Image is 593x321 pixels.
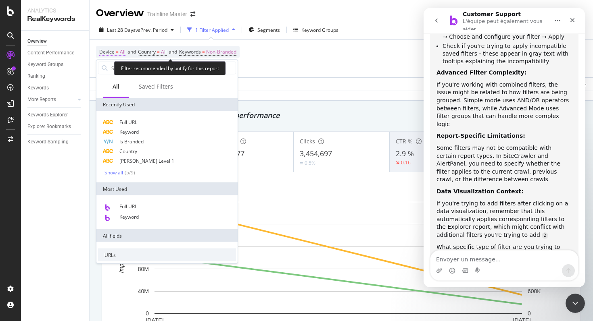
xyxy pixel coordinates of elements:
[27,60,63,69] div: Keyword Groups
[113,83,119,91] div: All
[136,27,167,33] span: vs Prev. Period
[119,157,174,164] span: [PERSON_NAME] Level 1
[51,259,58,266] button: Start recording
[13,259,19,266] button: Télécharger la pièce jointe
[138,266,149,272] text: 80M
[13,61,103,68] b: Advanced Filter Complexity:
[146,310,149,317] text: 0
[401,159,411,166] div: 0.16
[27,37,84,46] a: Overview
[27,49,84,57] a: Content Performance
[301,27,338,33] div: Keyword Groups
[27,60,84,69] a: Keyword Groups
[27,72,45,81] div: Ranking
[27,95,56,104] div: More Reports
[27,49,74,57] div: Content Performance
[300,137,315,145] span: Clicks
[179,48,201,55] span: Keywords
[118,224,125,231] a: Source reference 9276239:
[528,310,531,317] text: 0
[119,148,137,155] span: Country
[123,169,135,176] div: ( 5 / 9 )
[245,23,283,36] button: Segments
[161,46,167,58] span: All
[27,72,84,81] a: Ranking
[27,111,68,119] div: Keywords Explorer
[27,84,49,92] div: Keywords
[396,137,413,145] span: CTR %
[147,10,187,18] div: Trainline Master
[127,48,136,55] span: and
[528,288,541,294] text: 600K
[19,34,148,57] li: Check if you're trying to apply incompatible saved filters - these appear in gray text with toolt...
[118,242,125,273] text: Impressions
[13,136,148,176] div: Some filters may not be compatible with certain report types. In SiteCrawler and AlertPanel, you ...
[169,48,177,55] span: and
[27,122,84,131] a: Explorer Bookmarks
[424,8,585,287] iframe: Intercom live chat
[7,242,155,256] textarea: Envoyer un message...
[119,128,139,135] span: Keyword
[257,27,280,33] span: Segments
[98,249,236,261] div: URLs
[111,62,236,74] input: Search by field name
[157,48,160,55] span: =
[114,61,226,75] div: Filter recommended by botify for this report
[116,48,119,55] span: =
[396,149,414,158] span: 2.9 %
[300,162,303,164] img: Equal
[27,138,84,146] a: Keyword Sampling
[27,84,84,92] a: Keywords
[119,119,137,126] span: Full URL
[195,27,229,33] div: 1 Filter Applied
[184,23,238,36] button: 1 Filter Applied
[119,213,139,220] span: Keyword
[138,256,151,269] button: Envoyer un message…
[27,138,69,146] div: Keyword Sampling
[120,46,125,58] span: All
[566,294,585,313] iframe: Intercom live chat
[138,288,149,294] text: 40M
[27,122,71,131] div: Explorer Bookmarks
[104,170,123,175] div: Show all
[96,182,238,195] div: Most Used
[119,203,137,210] span: Full URL
[290,23,342,36] button: Keyword Groups
[190,11,195,17] div: arrow-right-arrow-left
[13,192,148,231] div: If you're trying to add filters after clicking on a data visualization, remember that this automa...
[96,23,177,36] button: Last 28 DaysvsPrev. Period
[305,159,315,166] div: 0.5%
[138,48,156,55] span: Country
[119,138,144,145] span: Is Branded
[99,48,115,55] span: Device
[13,73,148,120] div: If you're working with combined filters, the issue might be related to how filters are being grou...
[300,149,332,158] span: 3,454,697
[96,98,238,111] div: Recently Used
[107,27,136,33] span: Last 28 Days
[27,37,47,46] div: Overview
[38,259,45,266] button: Sélectionneur de fichier gif
[202,48,205,55] span: =
[96,6,144,20] div: Overview
[25,259,32,266] button: Sélectionneur d’emoji
[13,180,100,186] b: Data Visualization Context:
[27,111,84,119] a: Keywords Explorer
[206,46,236,58] span: Non-Branded
[13,124,102,131] b: Report-Specific Limitations:
[27,95,75,104] a: More Reports
[13,235,148,259] div: What specific type of filter are you trying to add, and does the error occur with all filter type...
[27,6,83,14] div: Analytics
[139,83,173,91] div: Saved Filters
[96,229,238,242] div: All fields
[27,14,83,24] div: RealKeywords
